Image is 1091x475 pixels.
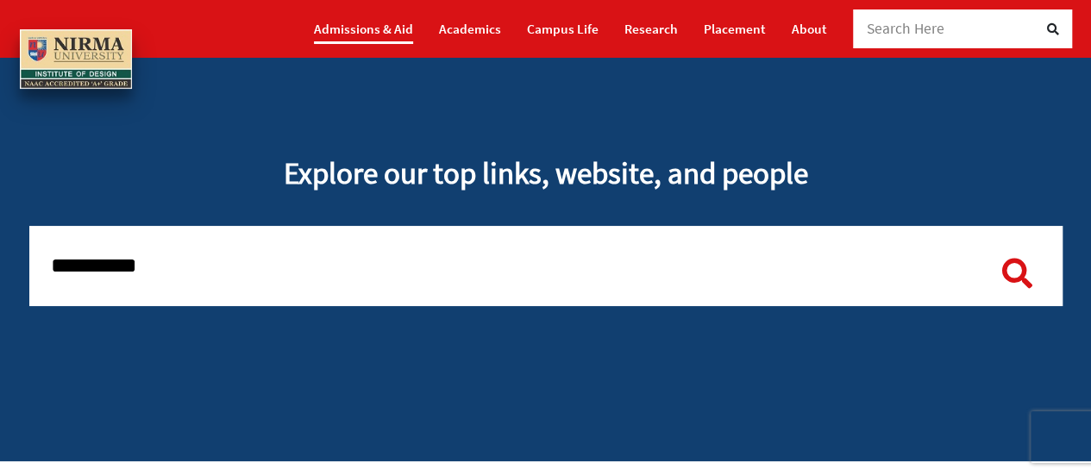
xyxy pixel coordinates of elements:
h1: Explore our top links, website, and people [29,155,1063,191]
a: About [792,14,827,44]
a: Admissions & Aid [314,14,413,44]
a: Academics [439,14,501,44]
a: Research [624,14,678,44]
img: main_logo [20,29,132,89]
a: Placement [704,14,766,44]
a: Campus Life [527,14,599,44]
span: Search Here [867,19,945,38]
